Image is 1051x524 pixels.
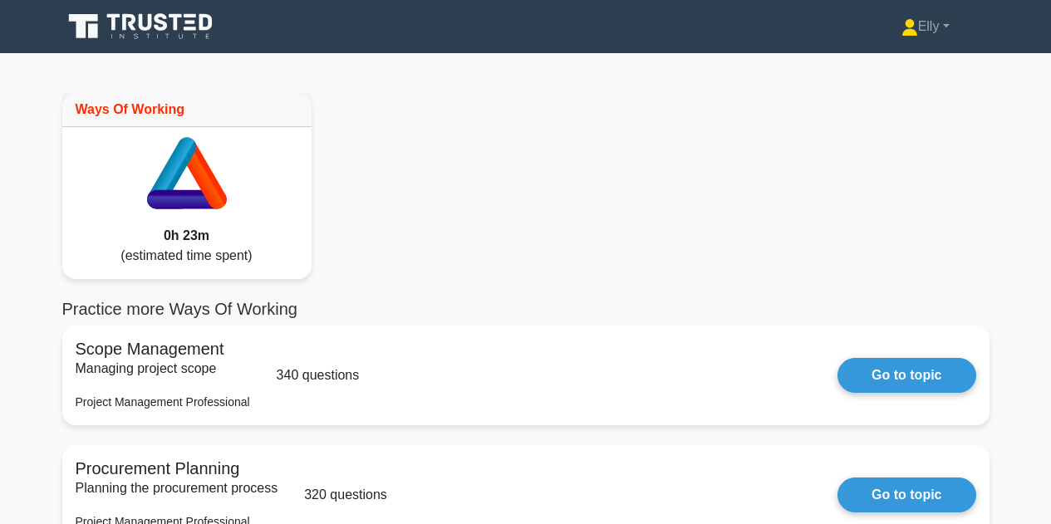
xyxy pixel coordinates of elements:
span: (estimated time spent) [120,248,252,262]
span: 0h 23m [164,228,209,242]
a: Elly [862,10,990,43]
h5: Practice more Ways Of Working [62,299,990,319]
div: Ways Of Working [62,93,312,127]
a: Go to topic [837,358,975,393]
a: Go to topic [837,477,975,512]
